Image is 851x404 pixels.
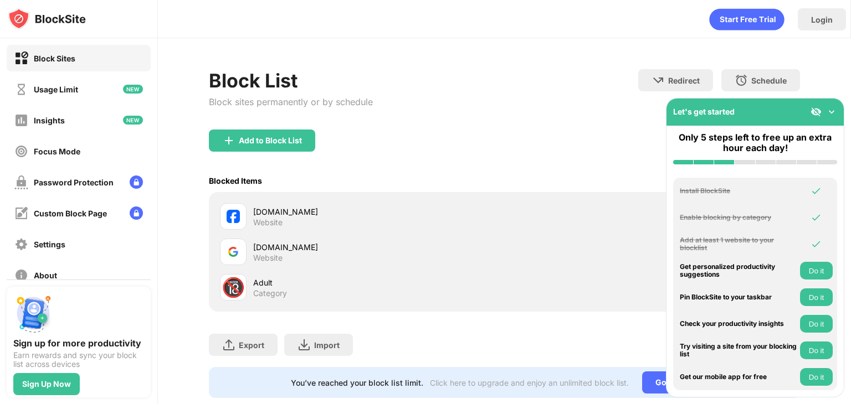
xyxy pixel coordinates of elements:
[14,206,28,220] img: customize-block-page-off.svg
[14,113,28,127] img: insights-off.svg
[751,76,787,85] div: Schedule
[673,107,735,116] div: Let's get started
[800,315,833,333] button: Do it
[209,176,262,185] div: Blocked Items
[14,82,28,96] img: time-usage-off.svg
[680,187,797,195] div: Install BlockSite
[680,263,797,279] div: Get personalized productivity suggestions
[34,240,65,249] div: Settings
[314,340,340,350] div: Import
[239,136,302,145] div: Add to Block List
[811,185,822,196] img: omni-check.svg
[123,116,143,125] img: new-icon.svg
[34,116,65,125] div: Insights
[430,378,629,387] div: Click here to upgrade and enjoy an unlimited block list.
[680,320,797,328] div: Check your productivity insights
[673,132,837,153] div: Only 5 steps left to free up an extra hour each day!
[253,217,283,227] div: Website
[34,54,75,63] div: Block Sites
[668,76,700,85] div: Redirect
[34,271,57,280] div: About
[13,293,53,333] img: push-signup.svg
[680,236,797,252] div: Add at least 1 website to your blocklist
[14,237,28,251] img: settings-off.svg
[800,368,833,386] button: Do it
[14,268,28,282] img: about-off.svg
[209,69,373,92] div: Block List
[130,206,143,220] img: lock-menu.svg
[642,371,718,393] div: Go Unlimited
[800,341,833,359] button: Do it
[680,373,797,381] div: Get our mobile app for free
[253,241,504,253] div: [DOMAIN_NAME]
[239,340,264,350] div: Export
[227,210,240,223] img: favicons
[130,175,143,189] img: lock-menu.svg
[209,96,373,107] div: Block sites permanently or by schedule
[811,15,833,24] div: Login
[22,380,71,389] div: Sign Up Now
[8,8,86,30] img: logo-blocksite.svg
[253,288,287,298] div: Category
[826,106,837,117] img: omni-setup-toggle.svg
[13,338,144,349] div: Sign up for more productivity
[811,212,822,223] img: omni-check.svg
[123,85,143,94] img: new-icon.svg
[34,178,114,187] div: Password Protection
[14,51,28,65] img: block-on.svg
[811,106,822,117] img: eye-not-visible.svg
[34,147,80,156] div: Focus Mode
[34,209,107,218] div: Custom Block Page
[291,378,423,387] div: You’ve reached your block list limit.
[800,262,833,279] button: Do it
[227,245,240,258] img: favicons
[680,293,797,301] div: Pin BlockSite to your taskbar
[800,288,833,306] button: Do it
[34,85,78,94] div: Usage Limit
[222,276,245,299] div: 🔞
[709,8,785,30] div: animation
[811,239,822,250] img: omni-check.svg
[253,277,504,288] div: Adult
[14,144,28,158] img: focus-off.svg
[253,206,504,217] div: [DOMAIN_NAME]
[14,175,28,189] img: password-protection-off.svg
[680,343,797,359] div: Try visiting a site from your blocking list
[13,351,144,369] div: Earn rewards and sync your block list across devices
[253,253,283,263] div: Website
[680,214,797,221] div: Enable blocking by category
